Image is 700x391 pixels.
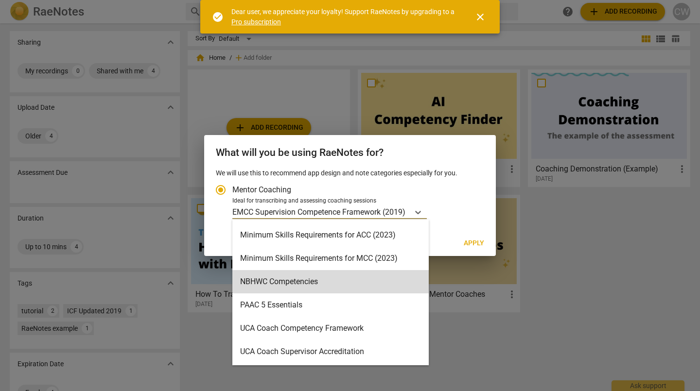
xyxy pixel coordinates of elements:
[232,317,429,340] div: UCA Coach Competency Framework
[212,11,224,23] span: check_circle
[406,207,408,217] input: Ideal for transcribing and assessing coaching sessionsEMCC Supervision Competence Framework (2019)
[232,184,291,195] span: Mentor Coaching
[232,247,429,270] div: Minimum Skills Requirements for MCC (2023)
[232,197,481,205] div: Ideal for transcribing and assessing coaching sessions
[232,340,429,363] div: UCA Coach Supervisor Accreditation
[469,5,492,29] button: Close
[456,235,492,252] button: Apply
[216,178,484,220] div: Account type
[474,11,486,23] span: close
[231,18,281,26] a: Pro subscription
[232,206,405,218] p: EMCC Supervision Competence Framework (2019)
[232,223,429,247] div: Minimum Skills Requirements for ACC (2023)
[231,7,457,27] div: Dear user, we appreciate your loyalty! Support RaeNotes by upgrading to a
[232,270,429,293] div: NBHWC Competencies
[216,147,484,159] h2: What will you be using RaeNotes for?
[232,293,429,317] div: PAAC 5 Essentials
[464,238,484,248] span: Apply
[216,168,484,178] p: We will use this to recommend app design and note categories especially for you.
